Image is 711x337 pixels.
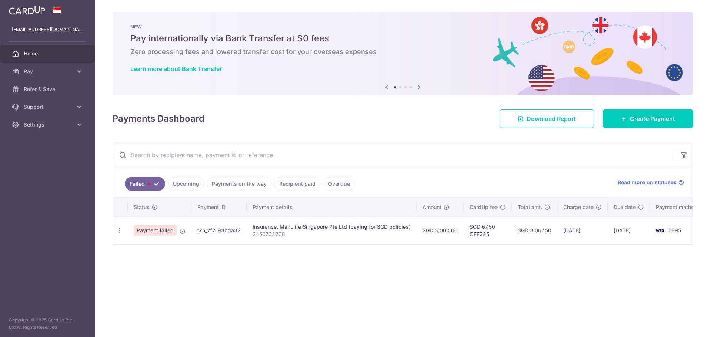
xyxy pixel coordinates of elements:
p: [EMAIL_ADDRESS][DOMAIN_NAME] [12,26,83,33]
a: Failed [125,177,165,191]
span: Refer & Save [24,85,73,93]
span: Pay [24,68,73,75]
th: Payment method [650,198,706,217]
span: Payment failed [134,225,177,236]
a: Create Payment [603,109,693,128]
span: Download Report [527,114,576,123]
span: Charge date [563,203,594,211]
h5: Pay internationally via Bank Transfer at $0 fees [130,33,675,44]
span: Support [24,103,73,111]
span: Amount [423,203,441,211]
a: Overdue [323,177,355,191]
span: Status [134,203,150,211]
span: Total amt. [518,203,542,211]
td: [DATE] [557,217,608,244]
td: SGD 3,000.00 [417,217,464,244]
img: Bank Card [652,226,667,235]
th: Payment ID [191,198,247,217]
span: Home [24,50,73,57]
a: Recipient paid [274,177,320,191]
img: Bank transfer banner [113,12,693,95]
a: Read more on statuses [618,179,684,186]
div: Insurance. Manulife Singapore Pte Ltd (paying for SGD policies) [253,223,411,230]
span: Read more on statuses [618,179,677,186]
span: 5895 [668,227,681,233]
img: CardUp [9,6,45,15]
span: CardUp fee [470,203,498,211]
span: Create Payment [630,114,675,123]
a: Download Report [500,109,594,128]
h4: Payments Dashboard [113,112,204,125]
span: Settings [24,121,73,128]
p: NEW [130,24,675,30]
p: 2450702208 [253,230,411,238]
th: Payment details [247,198,417,217]
a: Learn more about Bank Transfer [130,65,222,73]
td: SGD 67.50 OFF225 [464,217,512,244]
td: txn_7f2193bda32 [191,217,247,244]
td: [DATE] [608,217,650,244]
input: Search by recipient name, payment id or reference [113,143,675,167]
a: Payments on the way [207,177,271,191]
td: SGD 3,067.50 [512,217,557,244]
h6: Zero processing fees and lowered transfer cost for your overseas expenses [130,47,675,56]
a: Upcoming [168,177,204,191]
span: Due date [614,203,636,211]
